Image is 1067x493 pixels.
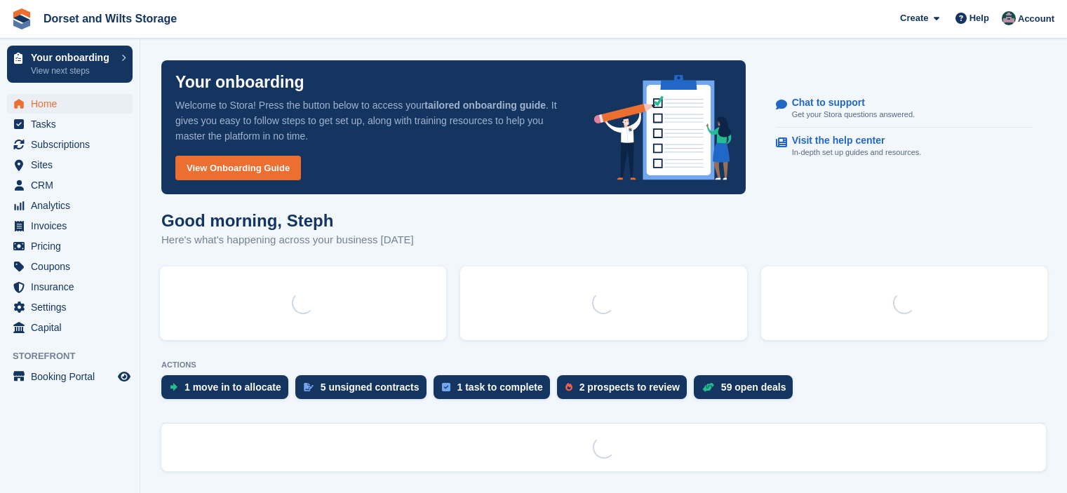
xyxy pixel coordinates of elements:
[161,375,295,406] a: 1 move in to allocate
[13,349,140,363] span: Storefront
[31,135,115,154] span: Subscriptions
[31,53,114,62] p: Your onboarding
[7,196,133,215] a: menu
[7,216,133,236] a: menu
[721,381,786,393] div: 59 open deals
[557,375,694,406] a: 2 prospects to review
[565,383,572,391] img: prospect-51fa495bee0391a8d652442698ab0144808aea92771e9ea1ae160a38d050c398.svg
[31,65,114,77] p: View next steps
[694,375,800,406] a: 59 open deals
[7,318,133,337] a: menu
[31,216,115,236] span: Invoices
[116,368,133,385] a: Preview store
[31,318,115,337] span: Capital
[442,383,450,391] img: task-75834270c22a3079a89374b754ae025e5fb1db73e45f91037f5363f120a921f8.svg
[31,367,115,386] span: Booking Portal
[7,46,133,83] a: Your onboarding View next steps
[170,383,177,391] img: move_ins_to_allocate_icon-fdf77a2bb77ea45bf5b3d319d69a93e2d87916cf1d5bf7949dd705db3b84f3ca.svg
[792,147,922,158] p: In-depth set up guides and resources.
[457,381,543,393] div: 1 task to complete
[776,128,1033,166] a: Visit the help center In-depth set up guides and resources.
[792,135,911,147] p: Visit the help center
[11,8,32,29] img: stora-icon-8386f47178a22dfd0bd8f6a31ec36ba5ce8667c1dd55bd0f319d3a0aa187defe.svg
[594,75,732,180] img: onboarding-info-6c161a55d2c0e0a8cae90662b2fe09162a5109e8cc188191df67fb4f79e88e88.svg
[175,74,304,90] p: Your onboarding
[900,11,928,25] span: Create
[31,114,115,134] span: Tasks
[31,175,115,195] span: CRM
[295,375,434,406] a: 5 unsigned contracts
[304,383,314,391] img: contract_signature_icon-13c848040528278c33f63329250d36e43548de30e8caae1d1a13099fd9432cc5.svg
[31,297,115,317] span: Settings
[161,360,1046,370] p: ACTIONS
[7,277,133,297] a: menu
[776,90,1033,128] a: Chat to support Get your Stora questions answered.
[31,196,115,215] span: Analytics
[702,382,714,392] img: deal-1b604bf984904fb50ccaf53a9ad4b4a5d6e5aea283cecdc64d6e3604feb123c2.svg
[7,175,133,195] a: menu
[7,155,133,175] a: menu
[161,211,414,230] h1: Good morning, Steph
[1018,12,1054,26] span: Account
[38,7,182,30] a: Dorset and Wilts Storage
[184,381,281,393] div: 1 move in to allocate
[31,257,115,276] span: Coupons
[31,155,115,175] span: Sites
[7,94,133,114] a: menu
[1002,11,1016,25] img: Steph Chick
[7,135,133,154] a: menu
[579,381,680,393] div: 2 prospects to review
[792,97,904,109] p: Chat to support
[31,277,115,297] span: Insurance
[161,232,414,248] p: Here's what's happening across your business [DATE]
[7,236,133,256] a: menu
[969,11,989,25] span: Help
[321,381,420,393] div: 5 unsigned contracts
[31,236,115,256] span: Pricing
[7,114,133,134] a: menu
[7,297,133,317] a: menu
[434,375,557,406] a: 1 task to complete
[424,100,546,111] strong: tailored onboarding guide
[175,156,301,180] a: View Onboarding Guide
[7,257,133,276] a: menu
[31,94,115,114] span: Home
[175,97,572,144] p: Welcome to Stora! Press the button below to access your . It gives you easy to follow steps to ge...
[792,109,915,121] p: Get your Stora questions answered.
[7,367,133,386] a: menu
